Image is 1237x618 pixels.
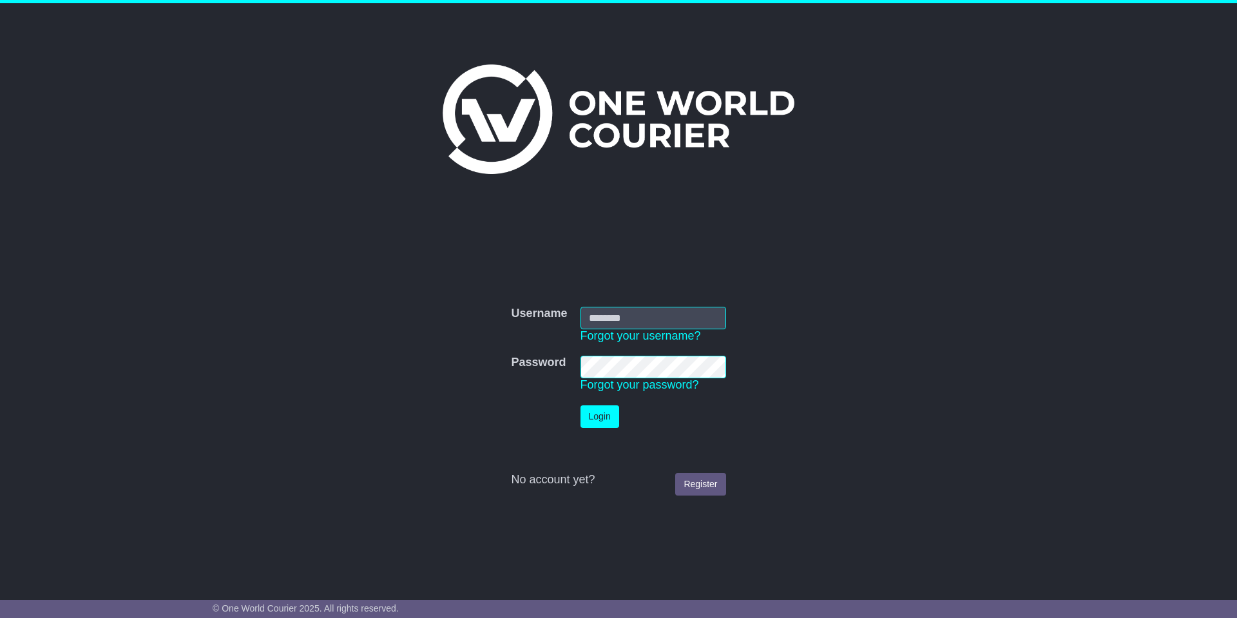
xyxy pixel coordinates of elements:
button: Login [580,405,619,428]
a: Register [675,473,725,496]
label: Username [511,307,567,321]
img: One World [443,64,794,174]
label: Password [511,356,566,370]
a: Forgot your password? [580,378,699,391]
a: Forgot your username? [580,329,701,342]
span: © One World Courier 2025. All rights reserved. [213,603,399,613]
div: No account yet? [511,473,725,487]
